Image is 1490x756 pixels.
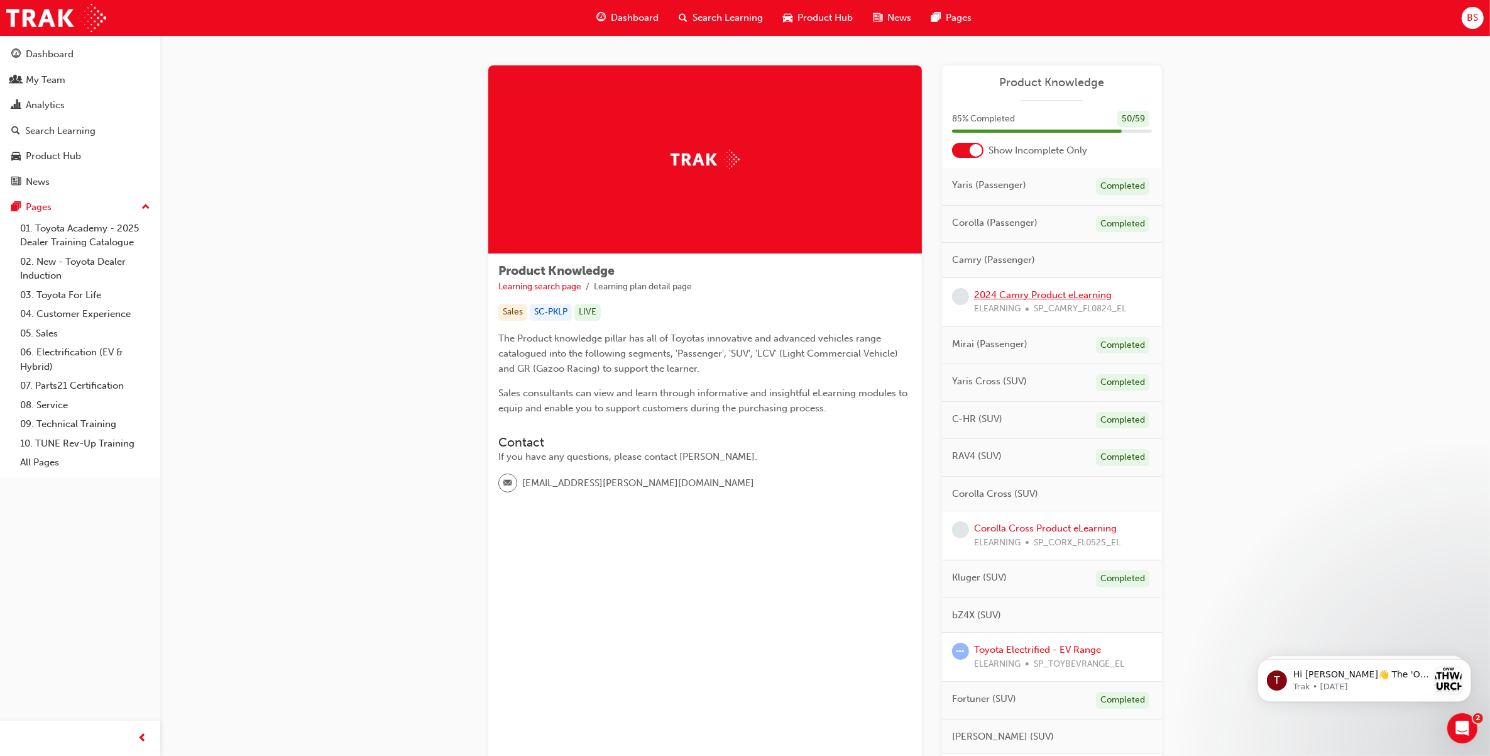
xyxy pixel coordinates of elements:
[1462,7,1484,29] button: BS
[952,487,1038,501] span: Corolla Cross (SUV)
[952,288,969,305] span: learningRecordVerb_NONE-icon
[952,692,1016,706] span: Fortuner (SUV)
[15,219,155,252] a: 01. Toyota Academy - 2025 Dealer Training Catalogue
[863,5,921,31] a: news-iconNews
[11,151,21,162] span: car-icon
[952,75,1152,90] a: Product Knowledge
[11,202,21,213] span: pages-icon
[15,286,155,305] a: 03. Toyota For Life
[15,304,155,324] a: 04. Customer Experience
[887,11,911,25] span: News
[952,449,1002,464] span: RAV4 (SUV)
[974,289,1112,301] a: 2024 Camry Product eLearning
[586,5,669,31] a: guage-iconDashboard
[952,337,1027,352] span: Mirai (Passenger)
[5,196,155,219] button: Pages
[1096,337,1149,354] div: Completed
[1034,657,1124,672] span: SP_TOYBEVRANGE_EL
[498,387,910,414] span: Sales consultants can view and learn through informative and insightful eLearning modules to equi...
[11,75,21,86] span: people-icon
[15,376,155,396] a: 07. Parts21 Certification
[1034,302,1126,316] span: SP_CAMRY_FL0824_EL
[1096,449,1149,466] div: Completed
[669,5,773,31] a: search-iconSearch Learning
[989,143,1087,158] span: Show Incomplete Only
[574,304,601,321] div: LIVE
[6,4,106,32] img: Trak
[1034,536,1120,550] span: SP_CORX_FL0525_EL
[26,47,74,62] div: Dashboard
[141,199,150,216] span: up-icon
[1096,570,1149,587] div: Completed
[952,730,1054,744] span: [PERSON_NAME] (SUV)
[679,10,687,26] span: search-icon
[11,100,21,111] span: chart-icon
[26,200,52,214] div: Pages
[873,10,882,26] span: news-icon
[522,476,754,491] span: [EMAIL_ADDRESS][PERSON_NAME][DOMAIN_NAME]
[5,170,155,194] a: News
[952,178,1026,192] span: Yaris (Passenger)
[15,414,155,434] a: 09. Technical Training
[596,10,606,26] span: guage-icon
[5,40,155,196] button: DashboardMy TeamAnalyticsSearch LearningProduct HubNews
[952,570,1007,585] span: Kluger (SUV)
[498,281,581,292] a: Learning search page
[26,175,50,189] div: News
[952,521,969,538] span: learningRecordVerb_NONE-icon
[15,324,155,343] a: 05. Sales
[1096,216,1149,233] div: Completed
[15,434,155,453] a: 10. TUNE Rev-Up Training
[931,10,941,26] span: pages-icon
[1239,634,1490,722] iframe: Intercom notifications message
[797,11,853,25] span: Product Hub
[26,149,81,164] div: Product Hub
[1117,111,1149,128] div: 50 / 59
[11,177,21,188] span: news-icon
[1096,692,1149,709] div: Completed
[952,412,1002,426] span: C-HR (SUV)
[946,11,972,25] span: Pages
[783,10,792,26] span: car-icon
[952,374,1027,389] span: Yaris Cross (SUV)
[693,11,763,25] span: Search Learning
[974,302,1021,316] span: ELEARNING
[11,49,21,60] span: guage-icon
[594,280,692,294] li: Learning plan detail page
[671,150,740,169] img: Trak
[5,94,155,117] a: Analytics
[921,5,982,31] a: pages-iconPages
[26,98,65,113] div: Analytics
[952,643,969,660] span: learningRecordVerb_ATTEMPT-icon
[498,450,912,464] div: If you have any questions, please contact [PERSON_NAME].
[15,343,155,376] a: 06. Electrification (EV & Hybrid)
[11,126,20,137] span: search-icon
[498,435,912,450] h3: Contact
[498,304,527,321] div: Sales
[5,69,155,92] a: My Team
[1096,412,1149,429] div: Completed
[15,453,155,472] a: All Pages
[1096,374,1149,391] div: Completed
[1096,178,1149,195] div: Completed
[1467,11,1478,25] span: BS
[1447,713,1477,743] iframe: Intercom live chat
[26,73,65,87] div: My Team
[498,264,615,278] span: Product Knowledge
[773,5,863,31] a: car-iconProduct Hub
[952,253,1035,267] span: Camry (Passenger)
[952,216,1038,230] span: Corolla (Passenger)
[974,644,1101,655] a: Toyota Electrified - EV Range
[5,145,155,168] a: Product Hub
[5,43,155,66] a: Dashboard
[952,608,1001,623] span: bZ4X (SUV)
[15,396,155,415] a: 08. Service
[530,304,572,321] div: SC-PKLP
